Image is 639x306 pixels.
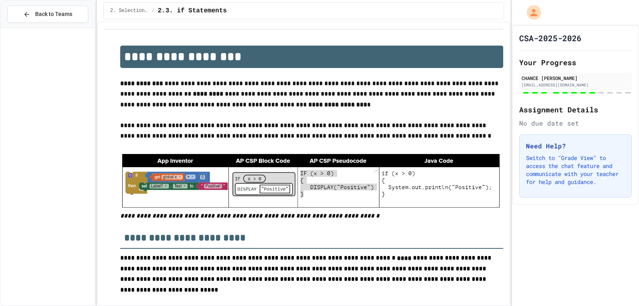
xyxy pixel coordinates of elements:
[522,74,629,82] div: CHANCE [PERSON_NAME]
[605,274,631,298] iframe: chat widget
[526,141,625,151] h3: Need Help?
[526,154,625,186] p: Switch to "Grade View" to access the chat feature and communicate with your teacher for help and ...
[519,32,581,44] h1: CSA-2025-2026
[152,8,155,14] span: /
[35,10,72,18] span: Back to Teams
[518,3,543,22] div: My Account
[519,118,632,128] div: No due date set
[519,57,632,68] h2: Your Progress
[110,8,149,14] span: 2. Selection and Iteration
[158,6,227,16] span: 2.3. if Statements
[7,6,88,23] button: Back to Teams
[519,104,632,115] h2: Assignment Details
[522,82,629,88] div: [EMAIL_ADDRESS][DOMAIN_NAME]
